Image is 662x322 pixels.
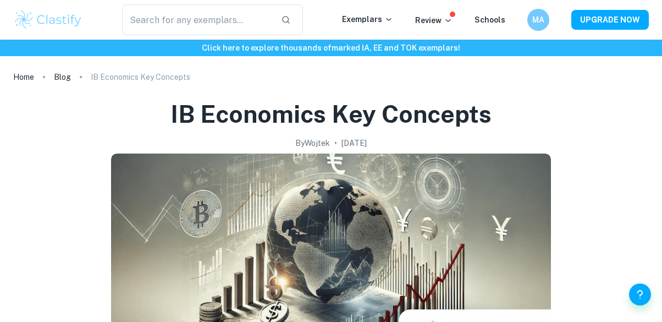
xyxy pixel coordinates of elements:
[54,69,71,85] a: Blog
[527,9,549,31] button: MA
[475,15,505,24] a: Schools
[532,14,545,26] h6: MA
[342,13,393,25] p: Exemplars
[91,71,190,83] p: IB Economics Key Concepts
[170,98,492,130] h1: IB Economics Key Concepts
[13,69,34,85] a: Home
[341,137,367,149] h2: [DATE]
[334,137,337,149] p: •
[2,42,660,54] h6: Click here to explore thousands of marked IA, EE and TOK exemplars !
[13,9,83,31] img: Clastify logo
[571,10,649,30] button: UPGRADE NOW
[122,4,273,35] input: Search for any exemplars...
[629,283,651,305] button: Help and Feedback
[415,14,453,26] p: Review
[295,137,330,149] h2: By Wojtek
